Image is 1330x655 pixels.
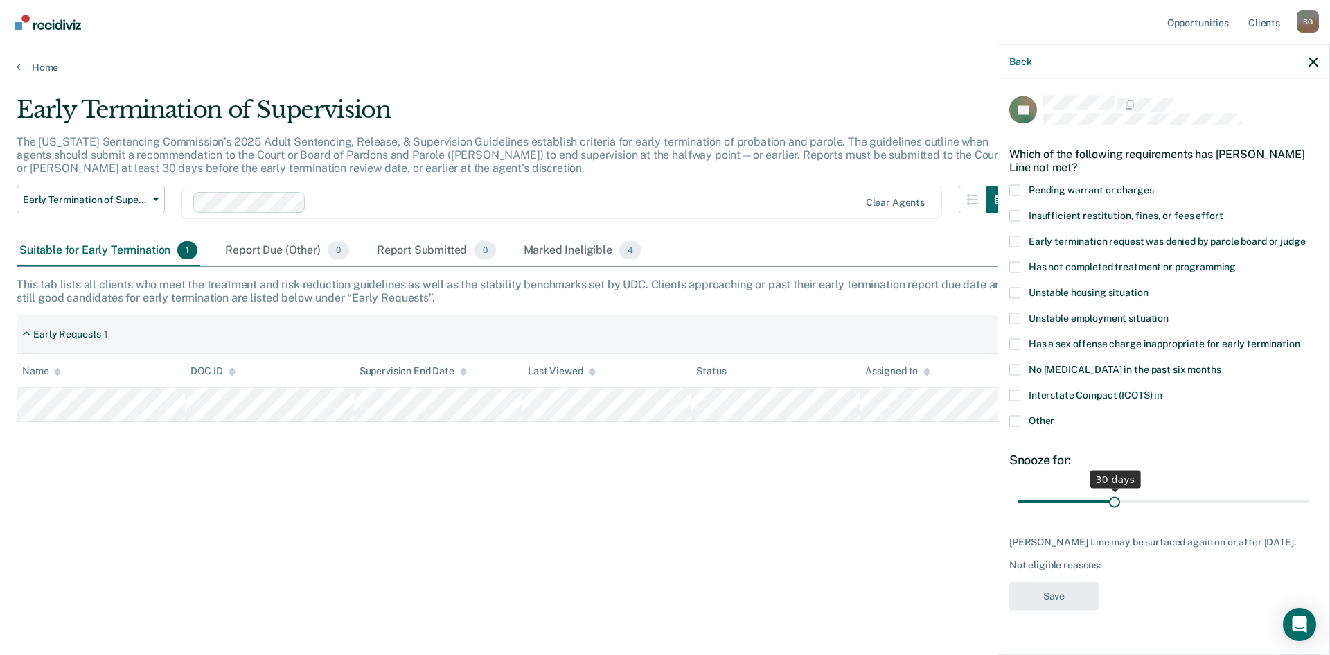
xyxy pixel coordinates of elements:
[1029,312,1169,323] span: Unstable employment situation
[1029,414,1054,426] span: Other
[521,236,645,266] div: Marked Ineligible
[104,329,108,340] div: 1
[1009,536,1318,548] div: [PERSON_NAME] Line may be surfaced again on or after [DATE].
[866,197,925,209] div: Clear agents
[1029,235,1305,246] span: Early termination request was denied by parole board or judge
[1029,261,1236,272] span: Has not completed treatment or programming
[1029,389,1162,400] span: Interstate Compact (ICOTS) in
[1029,209,1223,220] span: Insufficient restitution, fines, or fees effort
[1029,363,1221,374] span: No [MEDICAL_DATA] in the past six months
[190,365,235,377] div: DOC ID
[1009,136,1318,184] div: Which of the following requirements has [PERSON_NAME] Line not met?
[474,241,495,259] span: 0
[15,15,81,30] img: Recidiviz
[1090,470,1141,488] div: 30 days
[23,194,148,206] span: Early Termination of Supervision
[1009,55,1031,67] button: Back
[17,236,200,266] div: Suitable for Early Termination
[1009,559,1318,571] div: Not eligible reasons:
[360,365,467,377] div: Supervision End Date
[1297,10,1319,33] div: B G
[1029,184,1153,195] span: Pending warrant or charges
[17,278,1313,304] div: This tab lists all clients who meet the treatment and risk reduction guidelines as well as the st...
[17,135,1002,175] p: The [US_STATE] Sentencing Commission’s 2025 Adult Sentencing, Release, & Supervision Guidelines e...
[374,236,499,266] div: Report Submitted
[528,365,595,377] div: Last Viewed
[865,365,930,377] div: Assigned to
[22,365,61,377] div: Name
[696,365,726,377] div: Status
[1283,608,1316,641] div: Open Intercom Messenger
[177,241,197,259] span: 1
[33,329,101,340] div: Early Requests
[1009,582,1099,610] button: Save
[1029,338,1300,349] span: Has a sex offense charge inappropriate for early termination
[17,96,1014,135] div: Early Termination of Supervision
[222,236,351,266] div: Report Due (Other)
[1009,452,1318,467] div: Snooze for:
[619,241,641,259] span: 4
[1029,286,1148,297] span: Unstable housing situation
[1297,10,1319,33] button: Profile dropdown button
[17,61,1313,73] a: Home
[328,241,349,259] span: 0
